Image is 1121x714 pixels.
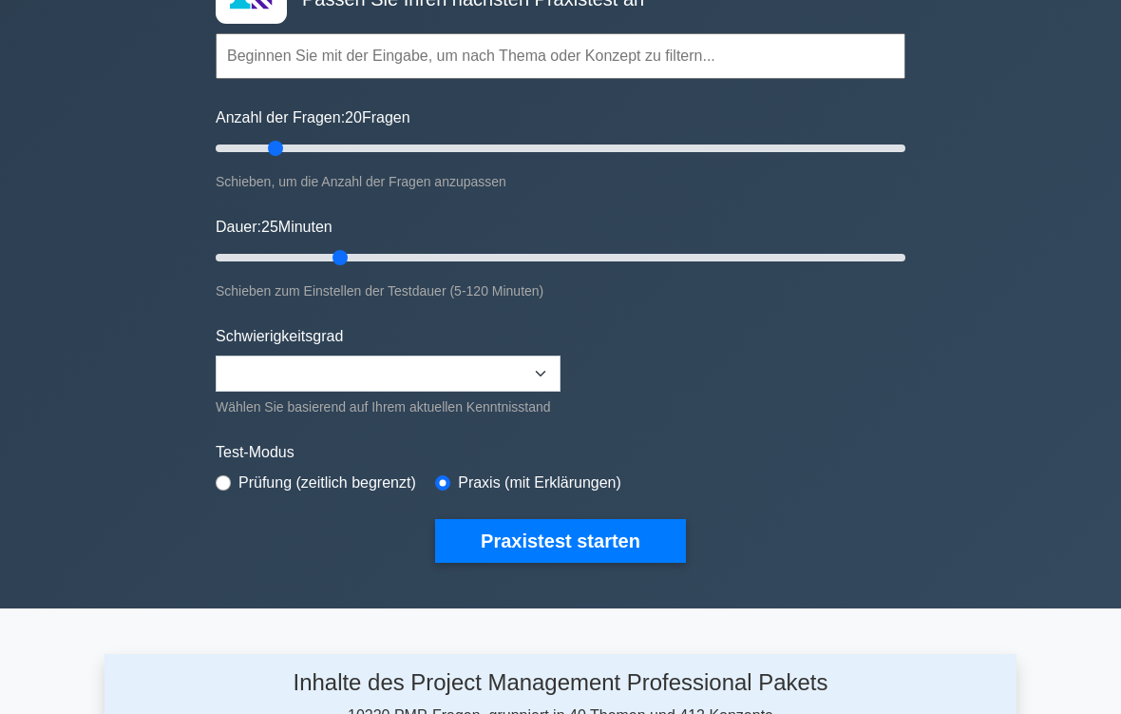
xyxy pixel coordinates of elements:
span: 20 [345,109,362,125]
label: Praxis (mit Erklärungen) [458,472,621,494]
h4: Inhalte des Project Management Professional Pakets [241,669,880,697]
label: Prüfung (zeitlich begrenzt) [238,472,416,494]
label: Test-Modus [216,441,905,464]
div: Wählen Sie basierend auf Ihrem aktuellen Kenntnisstand [216,396,560,418]
span: 25 [261,219,278,235]
label: Schwierigkeitsgrad [216,325,343,348]
button: Praxistest starten [435,519,686,563]
div: Schieben, um die Anzahl der Fragen anzupassen [216,170,905,193]
label: Dauer: Minuten [216,216,332,239]
label: Anzahl der Fragen: Fragen [216,106,410,129]
div: Schieben zum Einstellen der Testdauer (5-120 Minuten) [216,280,905,302]
input: Beginnen Sie mit der Eingabe, um nach Thema oder Konzept zu filtern... [216,33,905,79]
